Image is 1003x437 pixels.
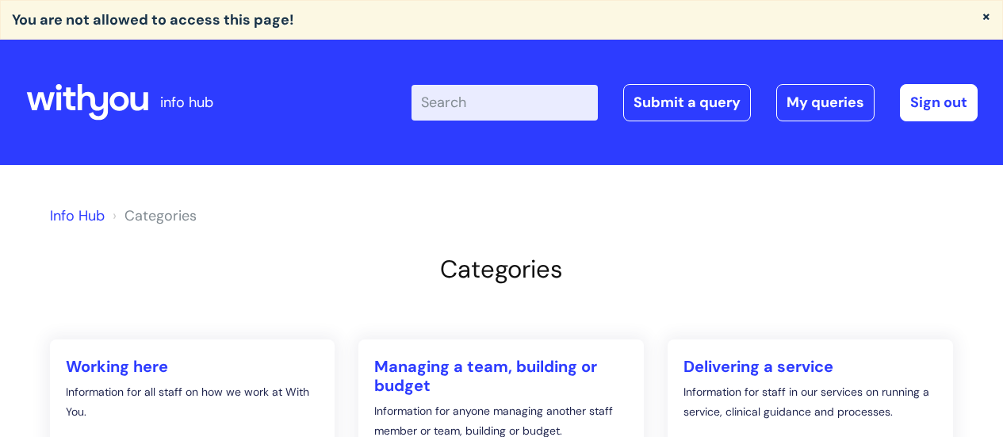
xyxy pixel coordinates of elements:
a: Submit a query [623,84,751,121]
h2: Working here [66,357,320,376]
a: Info Hub [50,206,105,225]
p: info hub [160,90,213,115]
h2: Managing a team, building or budget [374,357,628,395]
li: Solution home [109,203,197,228]
h2: Categories [50,255,954,284]
a: Sign out [900,84,978,121]
button: × [982,9,991,23]
h2: Delivering a service [683,357,937,376]
div: | - [412,84,978,121]
input: Search [412,85,598,120]
p: Information for staff in our services on running a service, clinical guidance and processes. [683,382,937,422]
a: My queries [776,84,875,121]
p: Information for all staff on how we work at With You. [66,382,320,422]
